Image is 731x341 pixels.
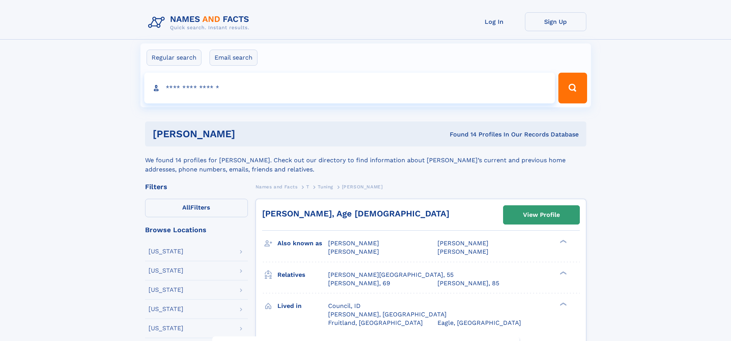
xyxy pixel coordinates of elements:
[306,184,309,190] span: T
[328,311,447,318] span: [PERSON_NAME], [GEOGRAPHIC_DATA]
[182,204,190,211] span: All
[558,270,567,275] div: ❯
[523,206,560,224] div: View Profile
[328,279,390,288] a: [PERSON_NAME], 69
[256,182,298,191] a: Names and Facts
[149,325,183,331] div: [US_STATE]
[558,239,567,244] div: ❯
[149,287,183,293] div: [US_STATE]
[437,248,488,255] span: [PERSON_NAME]
[277,299,328,313] h3: Lived in
[262,209,449,218] a: [PERSON_NAME], Age [DEMOGRAPHIC_DATA]
[503,206,579,224] a: View Profile
[149,248,183,255] div: [US_STATE]
[328,240,379,247] span: [PERSON_NAME]
[210,50,257,66] label: Email search
[437,319,521,326] span: Eagle, [GEOGRAPHIC_DATA]
[525,12,586,31] a: Sign Up
[277,237,328,250] h3: Also known as
[328,302,361,309] span: Council, ID
[145,12,256,33] img: Logo Names and Facts
[318,182,333,191] a: Tuning
[149,306,183,312] div: [US_STATE]
[147,50,201,66] label: Regular search
[328,248,379,255] span: [PERSON_NAME]
[145,146,586,174] div: We found 14 profiles for [PERSON_NAME]. Check out our directory to find information about [PERSON...
[558,73,587,103] button: Search Button
[318,184,333,190] span: Tuning
[145,199,248,217] label: Filters
[145,226,248,233] div: Browse Locations
[437,279,499,288] a: [PERSON_NAME], 85
[149,268,183,274] div: [US_STATE]
[342,130,579,139] div: Found 14 Profiles In Our Records Database
[342,184,383,190] span: [PERSON_NAME]
[306,182,309,191] a: T
[328,271,454,279] a: [PERSON_NAME][GEOGRAPHIC_DATA], 55
[144,73,555,103] input: search input
[328,319,423,326] span: Fruitland, [GEOGRAPHIC_DATA]
[145,183,248,190] div: Filters
[277,268,328,281] h3: Relatives
[558,301,567,306] div: ❯
[437,240,488,247] span: [PERSON_NAME]
[153,129,343,139] h1: [PERSON_NAME]
[464,12,525,31] a: Log In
